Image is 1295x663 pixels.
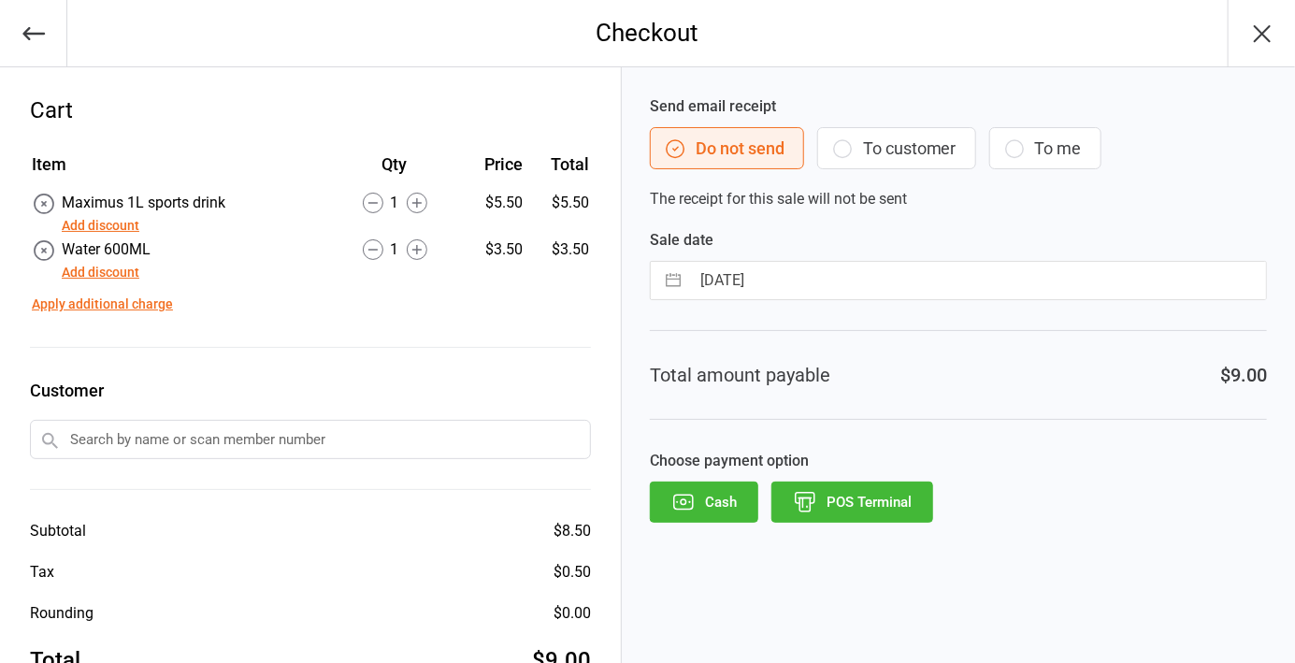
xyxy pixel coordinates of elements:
td: $5.50 [530,192,589,237]
input: Search by name or scan member number [30,420,591,459]
th: Total [530,151,589,190]
button: Apply additional charge [32,295,173,314]
label: Customer [30,378,591,403]
div: Tax [30,561,54,584]
div: $3.50 [461,238,523,261]
span: Maximus 1L sports drink [62,194,225,211]
div: $9.00 [1220,361,1267,389]
div: $0.50 [554,561,591,584]
div: $5.50 [461,192,523,214]
div: 1 [330,238,459,261]
div: The receipt for this sale will not be sent [650,95,1267,210]
button: Cash [650,482,758,523]
label: Sale date [650,229,1267,252]
th: Item [32,151,328,190]
button: Do not send [650,127,804,169]
div: Rounding [30,602,94,625]
button: To me [989,127,1101,169]
th: Qty [330,151,459,190]
button: POS Terminal [771,482,933,523]
div: Subtotal [30,520,86,542]
button: Add discount [62,263,139,282]
div: $0.00 [554,602,591,625]
div: Total amount payable [650,361,830,389]
td: $3.50 [530,238,589,283]
button: Add discount [62,216,139,236]
button: To customer [817,127,976,169]
div: 1 [330,192,459,214]
label: Send email receipt [650,95,1267,118]
span: Water 600ML [62,240,151,258]
label: Choose payment option [650,450,1267,472]
div: $8.50 [554,520,591,542]
div: Price [461,151,523,177]
div: Cart [30,94,591,127]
